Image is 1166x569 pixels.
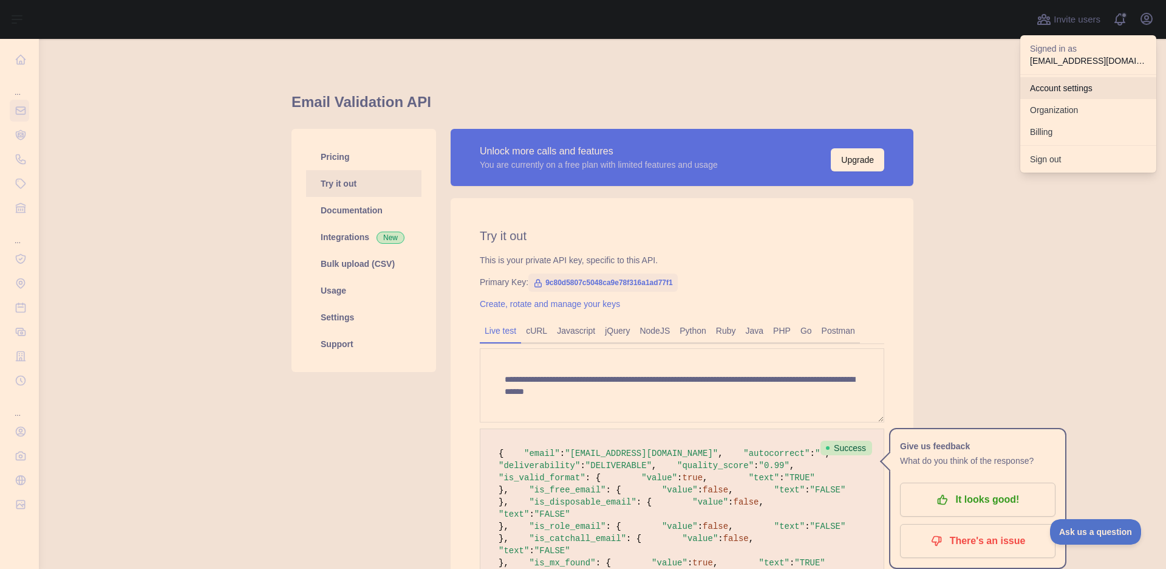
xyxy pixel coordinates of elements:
span: : { [605,522,621,531]
span: : [728,497,733,507]
span: }, [499,497,509,507]
span: "[EMAIL_ADDRESS][DOMAIN_NAME]" [565,449,718,458]
span: , [789,461,794,471]
span: , [749,534,754,543]
div: Primary Key: [480,276,884,288]
span: "is_role_email" [529,522,605,531]
span: "is_free_email" [529,485,605,495]
div: You are currently on a free plan with limited features and usage [480,159,718,171]
span: "value" [683,534,718,543]
span: "text" [774,485,805,495]
span: "FALSE" [810,522,846,531]
a: Organization [1020,99,1156,121]
span: "email" [524,449,560,458]
p: Signed in as [1030,43,1147,55]
span: false [734,497,759,507]
a: Usage [306,277,421,304]
h2: Try it out [480,227,884,244]
span: "deliverability" [499,461,580,471]
div: This is your private API key, specific to this API. [480,254,884,266]
span: : [529,509,534,519]
a: Account settings [1020,77,1156,99]
p: What do you think of the response? [900,453,1055,468]
span: "text" [774,522,805,531]
span: : [687,558,692,568]
a: Ruby [711,321,741,340]
a: Live test [480,321,521,340]
span: "text" [499,509,529,519]
span: : [698,485,703,495]
p: It looks good! [909,489,1046,510]
span: "value" [662,485,698,495]
span: "text" [499,546,529,556]
span: : [805,485,810,495]
div: Unlock more calls and features [480,144,718,159]
button: Billing [1020,121,1156,143]
a: Try it out [306,170,421,197]
button: There's an issue [900,524,1055,558]
span: Invite users [1054,13,1100,27]
p: There's an issue [909,531,1046,551]
span: "TRUE" [794,558,825,568]
h1: Give us feedback [900,439,1055,453]
span: : [789,558,794,568]
span: true [692,558,713,568]
span: "value" [662,522,698,531]
span: Success [820,441,872,455]
span: true [682,473,703,483]
a: Javascript [552,321,600,340]
span: New [377,232,404,244]
span: "0.99" [759,461,789,471]
span: , [728,485,733,495]
span: 9c80d5807c5048ca9e78f316a1ad77f1 [528,274,678,292]
div: ... [10,221,29,246]
a: Integrations New [306,224,421,250]
span: : { [605,485,621,495]
a: Settings [306,304,421,331]
a: Python [675,321,711,340]
h1: Email Validation API [291,92,913,122]
a: cURL [521,321,552,340]
button: Invite users [1034,10,1103,29]
a: PHP [768,321,796,340]
span: : [677,473,682,483]
span: { [499,449,503,458]
span: , [718,449,723,458]
span: : [805,522,810,531]
span: "quality_score" [677,461,754,471]
div: ... [10,394,29,418]
span: , [759,497,764,507]
span: "" [815,449,825,458]
button: Upgrade [831,148,884,171]
span: , [728,522,733,531]
span: false [703,522,728,531]
span: : { [596,558,611,568]
a: Pricing [306,143,421,170]
span: : [698,522,703,531]
a: Create, rotate and manage your keys [480,299,620,309]
span: }, [499,558,509,568]
span: , [713,558,718,568]
span: "is_valid_format" [499,473,585,483]
span: "FALSE" [534,509,570,519]
span: "text" [759,558,789,568]
button: It looks good! [900,483,1055,517]
a: Support [306,331,421,357]
span: : { [585,473,601,483]
span: "value" [652,558,687,568]
span: "text" [749,473,779,483]
a: Java [741,321,769,340]
div: ... [10,73,29,97]
a: Go [796,321,817,340]
a: Bulk upload (CSV) [306,250,421,277]
span: "is_mx_found" [529,558,595,568]
span: : [718,534,723,543]
span: : [779,473,784,483]
a: jQuery [600,321,635,340]
button: Sign out [1020,148,1156,170]
span: "is_catchall_email" [529,534,626,543]
span: "FALSE" [810,485,846,495]
span: "is_disposable_email" [529,497,636,507]
a: Postman [817,321,860,340]
span: : [580,461,585,471]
